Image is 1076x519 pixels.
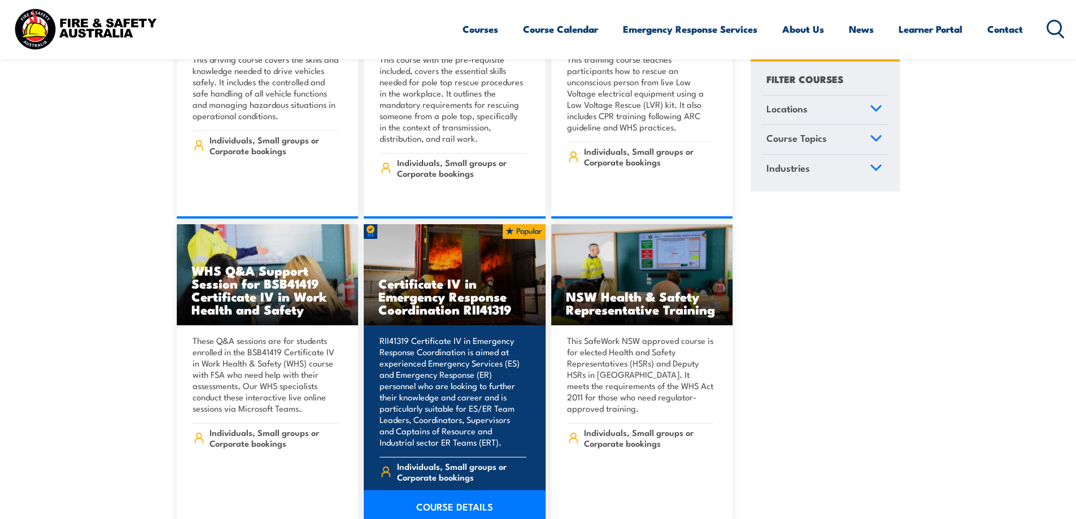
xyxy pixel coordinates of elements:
[463,14,498,44] a: Courses
[584,427,713,448] span: Individuals, Small groups or Corporate bookings
[210,134,339,156] span: Individuals, Small groups or Corporate bookings
[191,264,344,316] h3: WHS Q&A Support Session for BSB41419 Certificate IV in Work Health and Safety
[364,224,546,326] a: Certificate IV in Emergency Response Coordination RII41319
[177,224,359,326] a: WHS Q&A Support Session for BSB41419 Certificate IV in Work Health and Safety
[380,335,526,448] p: RII41319 Certificate IV in Emergency Response Coordination is aimed at experienced Emergency Serv...
[193,54,339,121] p: This driving course covers the skills and knowledge needed to drive vehicles safely. It includes ...
[849,14,874,44] a: News
[584,146,713,167] span: Individuals, Small groups or Corporate bookings
[761,95,887,125] a: Locations
[766,101,808,116] span: Locations
[761,155,887,184] a: Industries
[397,461,526,482] span: Individuals, Small groups or Corporate bookings
[987,14,1023,44] a: Contact
[623,14,757,44] a: Emergency Response Services
[766,131,827,146] span: Course Topics
[397,157,526,178] span: Individuals, Small groups or Corporate bookings
[782,14,824,44] a: About Us
[551,224,733,326] img: NSW Health & Safety Representative Refresher Training
[899,14,962,44] a: Learner Portal
[566,290,718,316] h3: NSW Health & Safety Representative Training
[193,335,339,414] p: These Q&A sessions are for students enrolled in the BSB41419 Certificate IV in Work Health & Safe...
[567,54,714,133] p: This training course teaches participants how to rescue an unconscious person from live Low Volta...
[766,71,843,86] h4: FILTER COURSES
[567,335,714,414] p: This SafeWork NSW approved course is for elected Health and Safety Representatives (HSRs) and Dep...
[364,224,546,326] img: RII41319 Certificate IV in Emergency Response Coordination
[766,160,810,176] span: Industries
[523,14,598,44] a: Course Calendar
[210,427,339,448] span: Individuals, Small groups or Corporate bookings
[177,224,359,326] img: BSB41419 – Certificate IV in Work Health and Safety
[761,125,887,155] a: Course Topics
[380,54,526,144] p: This course with the pre-requisite included, covers the essential skills needed for pole top resc...
[551,224,733,326] a: NSW Health & Safety Representative Training
[378,277,531,316] h3: Certificate IV in Emergency Response Coordination RII41319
